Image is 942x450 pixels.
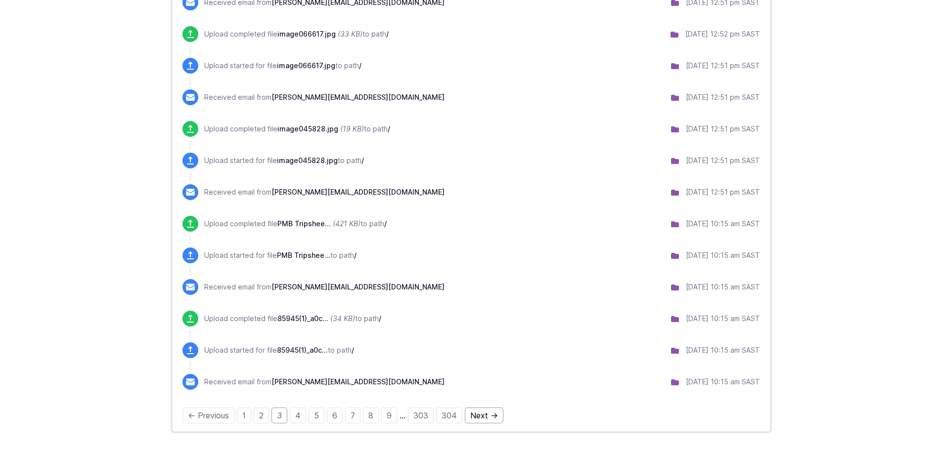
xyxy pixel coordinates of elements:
[338,30,362,38] i: (33 KB)
[237,408,251,423] a: Page 1
[204,61,361,71] p: Upload started for file to path
[686,250,760,260] div: [DATE] 10:15 am SAST
[686,377,760,387] div: [DATE] 10:15 am SAST
[686,156,760,165] div: [DATE] 12:51 pm SAST
[309,408,324,423] a: Page 5
[352,346,354,354] span: /
[330,314,355,323] i: (34 KB)
[340,124,364,133] i: (19 KB)
[204,250,357,260] p: Upload started for file to path
[271,93,445,101] span: [PERSON_NAME][EMAIL_ADDRESS][DOMAIN_NAME]
[686,124,760,134] div: [DATE] 12:51 pm SAST
[345,408,360,423] a: Page 7
[379,314,381,323] span: /
[182,409,760,421] div: Pagination
[204,92,445,102] p: Received email from
[204,156,364,165] p: Upload started for file to path
[271,188,445,196] span: [PERSON_NAME][EMAIL_ADDRESS][DOMAIN_NAME]
[271,377,445,386] span: [PERSON_NAME][EMAIL_ADDRESS][DOMAIN_NAME]
[277,219,331,228] span: PMB Tripsheets 05.08.2025.pdf
[277,346,328,354] span: 85945(1)_a0c46f92-9ea0-4867-a497-69dc8496256d.png
[271,283,445,291] span: [PERSON_NAME][EMAIL_ADDRESS][DOMAIN_NAME]
[686,61,760,71] div: [DATE] 12:51 pm SAST
[204,377,445,387] p: Received email from
[893,401,930,438] iframe: Drift Widget Chat Controller
[271,408,287,423] em: Page 3
[686,92,760,102] div: [DATE] 12:51 pm SAST
[277,314,328,323] span: 85945(1)_a0c46f92-9ea0-4867-a497-69dc8496256d.png
[359,61,361,70] span: /
[686,219,760,229] div: [DATE] 10:15 am SAST
[465,408,503,423] a: Next page
[204,187,445,197] p: Received email from
[354,251,357,259] span: /
[277,124,338,133] span: image045828.jpg
[400,410,405,420] span: …
[204,345,354,355] p: Upload started for file to path
[277,251,330,259] span: PMB Tripsheets 05.08.2025.pdf
[204,219,387,229] p: Upload completed file to path
[327,408,343,423] a: Page 6
[254,408,269,423] a: Page 2
[204,124,390,134] p: Upload completed file to path
[436,408,462,423] a: Page 304
[277,156,338,164] span: image045828.jpg
[204,282,445,292] p: Received email from
[685,29,760,39] div: [DATE] 12:52 pm SAST
[386,30,389,38] span: /
[277,30,336,38] span: image066617.jpg
[204,29,389,39] p: Upload completed file to path
[388,124,390,133] span: /
[277,61,335,70] span: image066617.jpg
[363,408,379,423] a: Page 8
[686,345,760,355] div: [DATE] 10:15 am SAST
[408,408,434,423] a: Page 303
[686,187,760,197] div: [DATE] 12:51 pm SAST
[686,314,760,324] div: [DATE] 10:15 am SAST
[381,408,397,423] a: Page 9
[290,408,306,423] a: Page 4
[204,314,381,324] p: Upload completed file to path
[686,282,760,292] div: [DATE] 10:15 am SAST
[182,408,234,423] a: Previous page
[384,219,387,228] span: /
[361,156,364,164] span: /
[333,219,360,228] i: (421 KB)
